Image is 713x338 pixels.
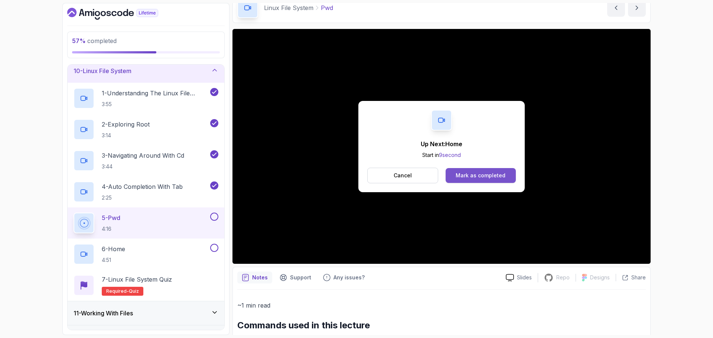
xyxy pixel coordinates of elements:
div: Mark as completed [456,172,505,179]
p: 3:55 [102,101,209,108]
p: Slides [517,274,532,281]
p: ~1 min read [237,300,646,311]
p: Share [631,274,646,281]
button: Support button [275,272,316,283]
p: 2 - Exploring Root [102,120,150,129]
p: 1 - Understanding The Linux File System [102,89,209,98]
h3: 11 - Working With Files [74,309,133,318]
p: Support [290,274,311,281]
p: 3 - Navigating Around With Cd [102,151,184,160]
p: 4:51 [102,256,125,264]
p: Repo [556,274,570,281]
p: Designs [590,274,610,281]
button: Feedback button [319,272,369,283]
p: 6 - Home [102,245,125,253]
p: Pwd [321,3,333,12]
button: Cancel [367,168,438,183]
h3: 10 - Linux File System [74,66,131,75]
button: Mark as completed [446,168,516,183]
span: quiz [129,288,139,294]
button: 7-Linux File System QuizRequired-quiz [74,275,218,296]
iframe: 5 - PWD [232,29,651,264]
p: Any issues? [333,274,365,281]
span: 57 % [72,37,86,45]
h2: Commands used in this lecture [237,319,646,331]
p: 2:25 [102,194,183,201]
button: 6-Home4:51 [74,244,218,265]
p: 3:44 [102,163,184,170]
button: 11-Working With Files [68,301,224,325]
a: Dashboard [67,8,175,20]
p: 4 - Auto Completion With Tab [102,182,183,191]
p: 4:16 [102,225,120,233]
span: completed [72,37,117,45]
button: 4-Auto Completion With Tab2:25 [74,181,218,202]
p: Notes [252,274,268,281]
p: Linux File System [264,3,313,12]
button: 3-Navigating Around With Cd3:44 [74,150,218,171]
p: 3:14 [102,132,150,139]
p: 5 - Pwd [102,213,120,222]
p: Start in [421,151,462,159]
span: Required- [106,288,129,294]
button: 5-Pwd4:16 [74,213,218,233]
button: Share [616,274,646,281]
p: 7 - Linux File System Quiz [102,275,172,284]
p: Up Next: Home [421,140,462,148]
span: 9 second [439,152,461,158]
button: notes button [237,272,272,283]
button: 1-Understanding The Linux File System3:55 [74,88,218,109]
p: Cancel [394,172,412,179]
a: Slides [500,274,538,282]
button: 10-Linux File System [68,59,224,83]
button: 2-Exploring Root3:14 [74,119,218,140]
